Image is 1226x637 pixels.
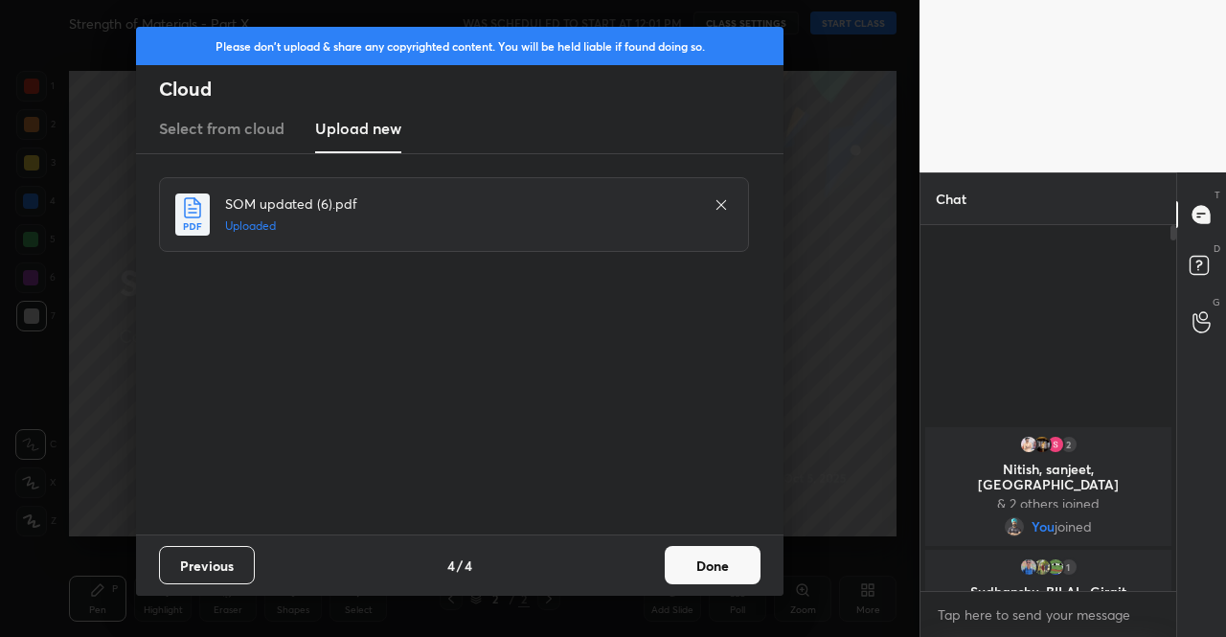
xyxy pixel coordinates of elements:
img: 9d3c740ecb1b4446abd3172a233dfc7b.png [1005,517,1024,536]
button: Done [665,546,761,584]
p: G [1213,295,1220,309]
div: grid [920,423,1176,592]
img: 2310f26a01f1451db1737067555323cb.jpg [1019,557,1038,577]
p: Nitish, sanjeet, [GEOGRAPHIC_DATA] [937,462,1160,492]
h4: 4 [465,556,472,576]
h3: Upload new [315,117,401,140]
img: 3 [1046,435,1065,454]
p: D [1214,241,1220,256]
img: 25161cd813f44d8bbfdb517769f7c2be.jpg [1019,435,1038,454]
button: Previous [159,546,255,584]
div: Please don't upload & share any copyrighted content. You will be held liable if found doing so. [136,27,783,65]
h4: 4 [447,556,455,576]
img: 25af717e05e349248a292ca7f9006c34.jpg [1046,557,1065,577]
h2: Cloud [159,77,783,102]
h5: Uploaded [225,217,694,235]
div: 2 [1059,435,1078,454]
span: joined [1055,519,1092,535]
h4: / [457,556,463,576]
p: & 2 others joined [937,496,1160,512]
h4: SOM updated (6).pdf [225,193,694,214]
img: 3 [1033,557,1052,577]
p: Sudhanshu, BILAL, Girgit [937,584,1160,600]
div: 1 [1059,557,1078,577]
img: b9abab93b3704592872f39ce12071a82.jpg [1033,435,1052,454]
p: T [1215,188,1220,202]
span: You [1032,519,1055,535]
p: Chat [920,173,982,224]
